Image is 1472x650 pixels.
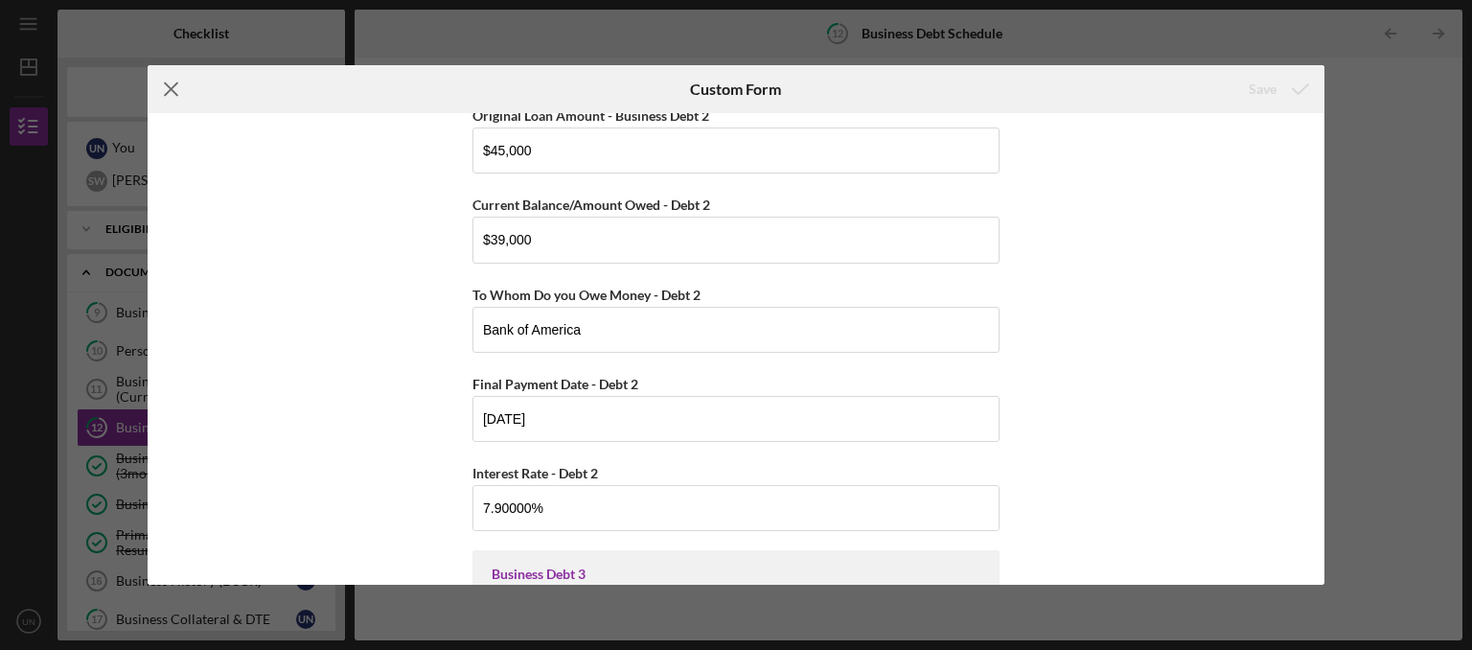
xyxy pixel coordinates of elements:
[472,465,598,481] label: Interest Rate - Debt 2
[1249,70,1276,108] div: Save
[1230,70,1324,108] button: Save
[492,567,980,582] div: Business Debt 3
[472,287,701,303] label: To Whom Do you Owe Money - Debt 2
[472,376,638,392] label: Final Payment Date - Debt 2
[690,81,781,98] h6: Custom Form
[472,107,709,124] label: Original Loan Amount - Business Debt 2
[472,197,710,213] label: Current Balance/Amount Owed - Debt 2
